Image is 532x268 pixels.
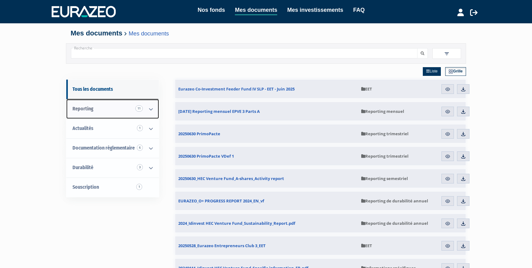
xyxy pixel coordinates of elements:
span: Reporting mensuel [361,109,404,114]
span: [DATE] Reporting mensuel EPVE 3 Parts A [178,109,260,114]
img: eye.svg [445,109,450,114]
span: EURAZEO_O+ PROGRESS REPORT 2024_EN_vf [178,198,264,204]
a: Grille [445,67,466,76]
img: download.svg [460,131,466,137]
a: 20250528_Eurazeo Entrepreneurs Club 3_EET [175,236,358,255]
a: [DATE] Reporting mensuel EPVE 3 Parts A [175,102,358,121]
a: Durabilité 3 [66,158,159,178]
a: 20250630 PrimoPacte [175,124,358,143]
span: Souscription [72,184,99,190]
a: Nos fonds [198,6,225,14]
span: 11 [135,105,143,112]
a: Documentation règlementaire 6 [66,138,159,158]
span: Durabilité [72,164,93,170]
img: eye.svg [445,198,450,204]
a: 20250630 PrimoPacte VDef 1 [175,147,358,165]
img: 1732889491-logotype_eurazeo_blanc_rvb.png [52,6,116,17]
span: 20250630 PrimoPacte VDef 1 [178,153,234,159]
img: download.svg [460,176,466,182]
span: 1 [137,125,143,131]
img: download.svg [460,198,466,204]
span: Reporting trimestriel [361,131,408,136]
a: Mes documents [129,30,169,37]
a: EURAZEO_O+ PROGRESS REPORT 2024_EN_vf [175,192,358,210]
h4: Mes documents [71,30,461,37]
img: download.svg [460,109,466,114]
span: EET [361,86,372,92]
span: EET [361,243,372,248]
span: Reporting semestriel [361,176,408,181]
img: download.svg [460,221,466,226]
a: Liste [423,67,441,76]
img: eye.svg [445,154,450,159]
img: grid.svg [449,69,453,74]
a: Reporting 11 [66,99,159,119]
input: Recherche [71,48,418,58]
img: download.svg [460,86,466,92]
span: Reporting trimestriel [361,153,408,159]
img: eye.svg [445,243,450,249]
span: Documentation règlementaire [72,145,135,151]
a: Mes documents [235,6,277,15]
span: 6 [137,145,143,151]
img: filter.svg [444,51,450,57]
img: eye.svg [445,86,450,92]
img: eye.svg [445,221,450,226]
span: Reporting de durabilité annuel [361,198,428,204]
a: Mes investissements [287,6,343,14]
a: Actualités 1 [66,119,159,138]
a: Souscription1 [66,178,159,197]
span: Eurazeo Co-Investment Feeder Fund IV SLP - EET - Juin 2025 [178,86,295,92]
a: FAQ [353,6,365,14]
span: Reporting de durabilité annuel [361,220,428,226]
a: 2024_Idinvest HEC Venture Fund_Sustainability_Report.pdf [175,214,358,233]
span: Reporting [72,106,93,112]
img: eye.svg [445,176,450,182]
span: 20250630_HEC Venture Fund_A-shares_Activity report [178,176,284,181]
span: 20250630 PrimoPacte [178,131,220,136]
span: 1 [136,184,142,190]
a: Eurazeo Co-Investment Feeder Fund IV SLP - EET - Juin 2025 [175,80,358,98]
span: Actualités [72,125,93,131]
a: Tous les documents [66,80,159,99]
a: 20250630_HEC Venture Fund_A-shares_Activity report [175,169,358,188]
img: download.svg [460,154,466,159]
span: 3 [137,164,143,170]
span: 2024_Idinvest HEC Venture Fund_Sustainability_Report.pdf [178,220,295,226]
img: eye.svg [445,131,450,137]
img: download.svg [460,243,466,249]
span: 20250528_Eurazeo Entrepreneurs Club 3_EET [178,243,266,248]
